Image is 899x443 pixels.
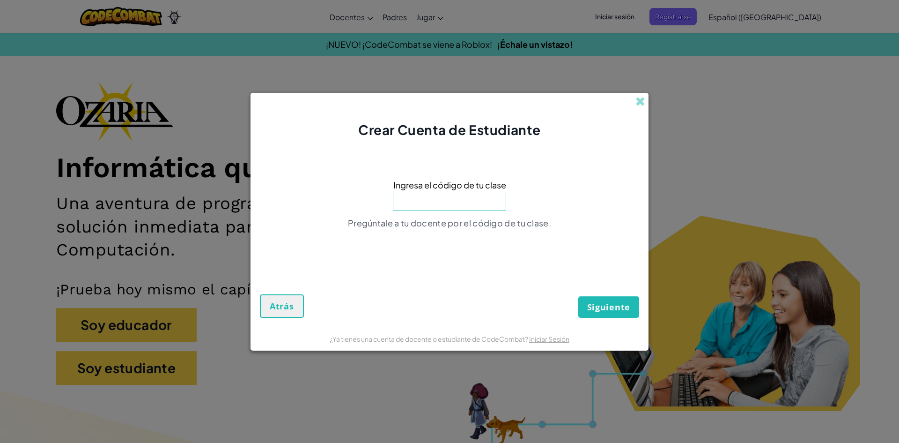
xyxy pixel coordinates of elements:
button: Siguiente [578,296,639,318]
span: Pregúntale a tu docente por el código de tu clase. [348,218,551,228]
span: Atrás [270,300,294,312]
span: Crear Cuenta de Estudiante [358,121,541,138]
span: Siguiente [587,301,630,313]
span: ¿Ya tienes una cuenta de docente o estudiante de CodeCombat? [330,335,529,343]
span: Ingresa el código de tu clase [393,178,506,192]
button: Atrás [260,294,304,318]
a: Iniciar Sesión [529,335,569,343]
